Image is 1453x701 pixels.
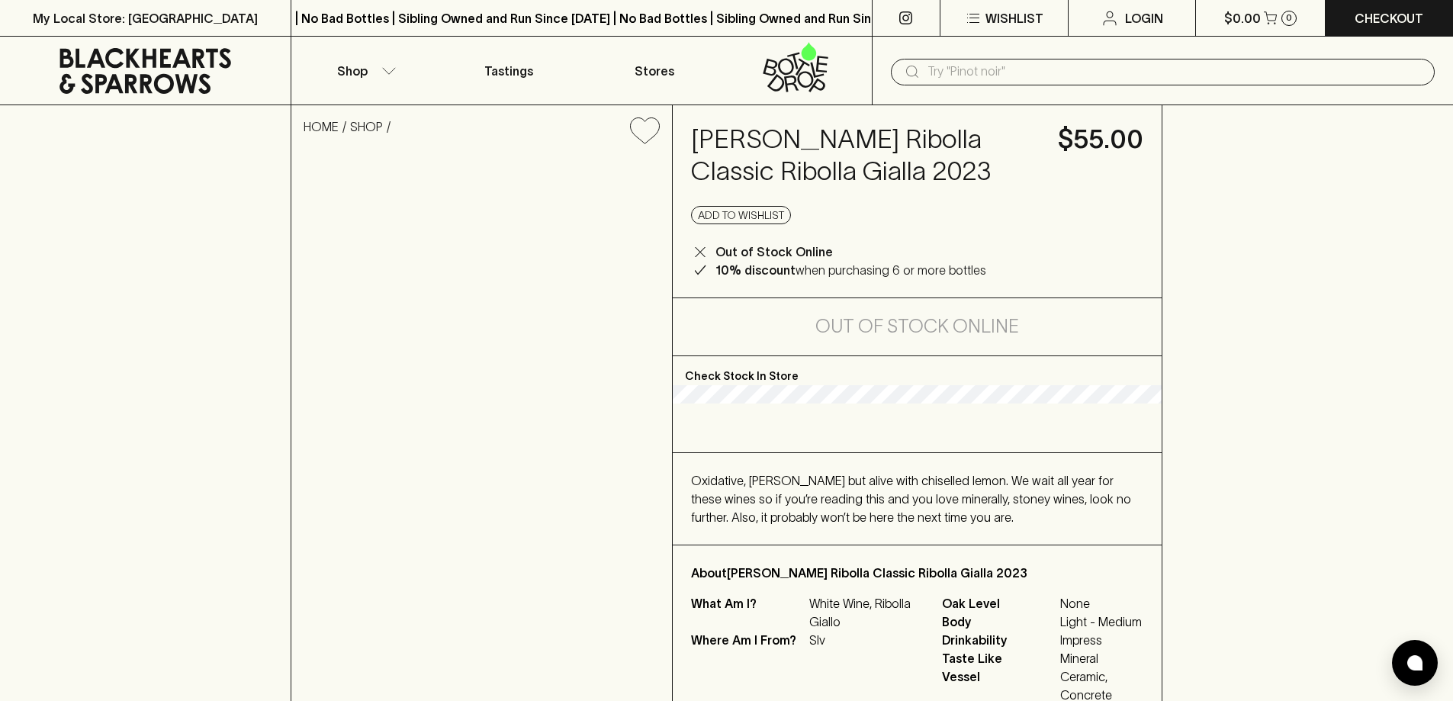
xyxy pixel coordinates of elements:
[1286,14,1292,22] p: 0
[33,9,258,27] p: My Local Store: [GEOGRAPHIC_DATA]
[1060,594,1143,613] span: None
[337,62,368,80] p: Shop
[809,594,924,631] p: White Wine, Ribolla Giallo
[942,631,1056,649] span: Drinkability
[1060,631,1143,649] span: Impress
[691,206,791,224] button: Add to wishlist
[635,62,674,80] p: Stores
[304,120,339,133] a: HOME
[1060,613,1143,631] span: Light - Medium
[350,120,383,133] a: SHOP
[484,62,533,80] p: Tastings
[1058,124,1143,156] h4: $55.00
[673,356,1162,385] p: Check Stock In Store
[715,261,986,279] p: when purchasing 6 or more bottles
[624,111,666,150] button: Add to wishlist
[436,37,581,105] a: Tastings
[815,314,1019,339] h5: Out of Stock Online
[1125,9,1163,27] p: Login
[1407,655,1422,670] img: bubble-icon
[582,37,727,105] a: Stores
[691,474,1131,524] span: Oxidative, [PERSON_NAME] but alive with chiselled lemon. We wait all year for these wines so if y...
[1355,9,1423,27] p: Checkout
[1224,9,1261,27] p: $0.00
[927,59,1422,84] input: Try "Pinot noir"
[942,649,1056,667] span: Taste Like
[715,263,796,277] b: 10% discount
[691,594,805,631] p: What Am I?
[715,243,833,261] p: Out of Stock Online
[809,631,924,649] p: Slv
[942,613,1056,631] span: Body
[942,594,1056,613] span: Oak Level
[691,124,1040,188] h4: [PERSON_NAME] Ribolla Classic Ribolla Gialla 2023
[985,9,1043,27] p: Wishlist
[1060,649,1143,667] span: Mineral
[691,564,1143,582] p: About [PERSON_NAME] Ribolla Classic Ribolla Gialla 2023
[291,37,436,105] button: Shop
[691,631,805,649] p: Where Am I From?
